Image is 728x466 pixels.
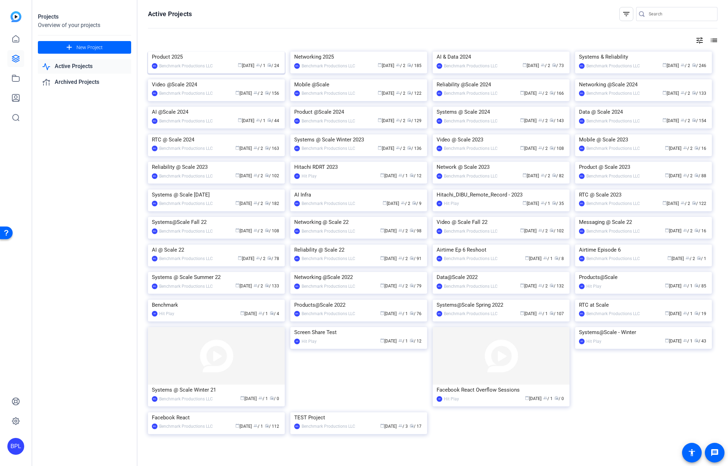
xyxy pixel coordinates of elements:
[541,201,550,206] span: / 1
[159,173,213,180] div: Benchmark Productions LLC
[579,217,708,227] div: Messaging @ Scale 22
[398,228,403,232] span: group
[681,63,685,67] span: group
[412,201,416,205] span: radio
[552,63,564,68] span: / 73
[294,52,423,62] div: Networking 2025
[254,201,258,205] span: group
[265,91,279,96] span: / 156
[692,63,706,68] span: / 246
[692,201,696,205] span: radio
[550,91,554,95] span: radio
[437,79,566,90] div: Reliability @Scale 2024
[302,228,355,235] div: Benchmark Productions LLC
[538,91,548,96] span: / 2
[579,201,585,206] div: BPL
[662,63,667,67] span: calendar_today
[302,90,355,97] div: Benchmark Productions LLC
[579,256,585,261] div: BPL
[681,91,690,96] span: / 2
[38,75,131,89] a: Archived Projects
[410,256,422,261] span: / 91
[520,228,537,233] span: [DATE]
[579,134,708,145] div: Mobile @ Scale 2023
[396,63,400,67] span: group
[294,107,423,117] div: Product @Scale 2024
[294,63,300,69] div: BPL
[294,79,423,90] div: Mobile @Scale
[152,118,157,124] div: BPL
[541,173,545,177] span: group
[681,118,690,123] span: / 2
[256,256,260,260] span: group
[649,10,712,18] input: Search
[437,217,566,227] div: Video @ Scale Fall 22
[235,146,240,150] span: calendar_today
[520,118,537,123] span: [DATE]
[238,256,242,260] span: calendar_today
[265,173,279,178] span: / 102
[265,201,279,206] span: / 182
[38,13,131,21] div: Projects
[667,256,672,260] span: calendar_today
[520,228,524,232] span: calendar_today
[378,118,382,122] span: calendar_today
[159,90,213,97] div: Benchmark Productions LLC
[695,36,704,45] mat-icon: tune
[235,91,240,95] span: calendar_today
[538,118,542,122] span: group
[692,91,706,96] span: / 133
[554,256,559,260] span: radio
[294,189,423,200] div: AI Infra
[152,245,281,255] div: AI @ Scale 22
[586,90,640,97] div: Benchmark Productions LLC
[380,256,397,261] span: [DATE]
[256,63,260,67] span: group
[552,63,556,67] span: radio
[398,228,408,233] span: / 2
[378,91,382,95] span: calendar_today
[235,228,240,232] span: calendar_today
[407,91,422,96] span: / 122
[254,91,258,95] span: group
[412,201,422,206] span: / 9
[254,228,258,232] span: group
[265,201,269,205] span: radio
[437,162,566,172] div: Network @ Scale 2023
[444,228,498,235] div: Benchmark Productions LLC
[254,173,263,178] span: / 2
[38,59,131,74] a: Active Projects
[235,228,252,233] span: [DATE]
[437,134,566,145] div: Video @ Scale 2023
[383,201,399,206] span: [DATE]
[265,91,269,95] span: radio
[520,91,537,96] span: [DATE]
[586,228,640,235] div: Benchmark Productions LLC
[378,146,382,150] span: calendar_today
[148,10,192,18] h1: Active Projects
[437,146,442,151] div: BPL
[383,201,387,205] span: calendar_today
[254,146,263,151] span: / 2
[254,91,263,96] span: / 2
[662,91,679,96] span: [DATE]
[235,146,252,151] span: [DATE]
[437,201,442,206] div: HP
[235,201,240,205] span: calendar_today
[541,63,550,68] span: / 2
[586,255,640,262] div: Benchmark Productions LLC
[579,162,708,172] div: Product @ Scale 2023
[550,228,554,232] span: radio
[697,256,701,260] span: radio
[396,63,405,68] span: / 2
[294,173,300,179] div: HP
[159,228,213,235] div: Benchmark Productions LLC
[538,146,548,151] span: / 2
[267,63,279,68] span: / 24
[538,228,542,232] span: group
[254,228,263,233] span: / 2
[265,228,279,233] span: / 108
[541,201,545,205] span: group
[683,228,687,232] span: group
[302,255,355,262] div: Benchmark Productions LLC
